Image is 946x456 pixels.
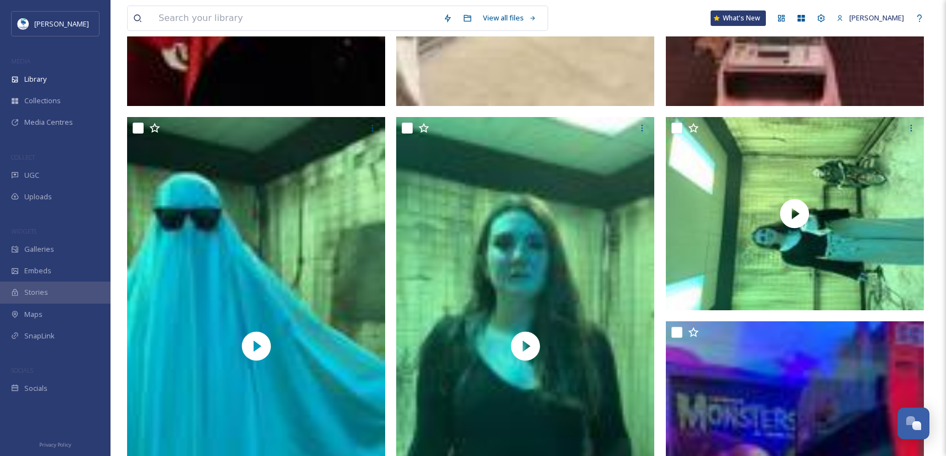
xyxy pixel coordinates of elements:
span: Galleries [24,244,54,254]
span: SnapLink [24,331,55,341]
a: What's New [711,10,766,26]
a: [PERSON_NAME] [831,7,910,29]
span: WIDGETS [11,227,36,235]
span: Socials [24,383,48,394]
span: [PERSON_NAME] [34,19,89,29]
input: Search your library [153,6,438,30]
img: download.jpeg [18,18,29,29]
span: Privacy Policy [39,441,71,448]
span: Uploads [24,192,52,202]
span: Embeds [24,266,51,276]
img: thumbnail [666,117,924,310]
span: Maps [24,309,43,320]
span: SOCIALS [11,366,33,374]
span: Collections [24,96,61,106]
a: View all files [477,7,542,29]
span: Library [24,74,46,84]
span: MEDIA [11,57,30,65]
span: COLLECT [11,153,35,161]
span: [PERSON_NAME] [849,13,904,23]
span: Media Centres [24,117,73,128]
span: UGC [24,170,39,181]
button: Open Chat [897,407,929,439]
span: Stories [24,287,48,298]
a: Privacy Policy [39,437,71,450]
